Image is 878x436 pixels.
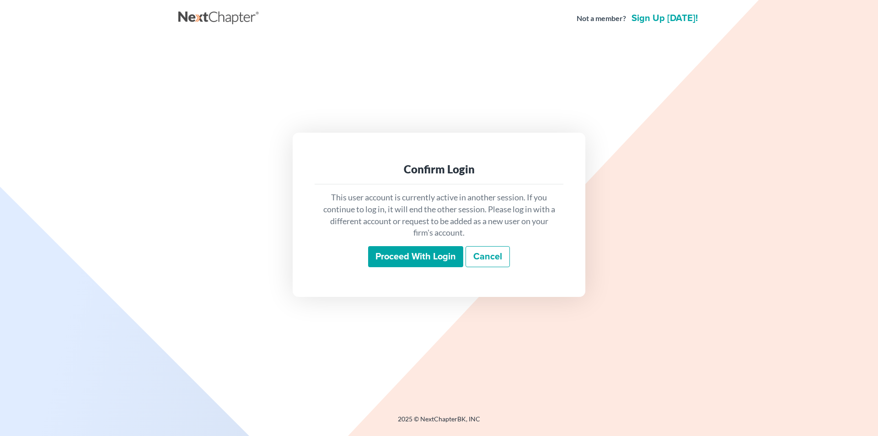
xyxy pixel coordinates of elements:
p: This user account is currently active in another session. If you continue to log in, it will end ... [322,192,556,239]
input: Proceed with login [368,246,463,267]
div: Confirm Login [322,162,556,177]
div: 2025 © NextChapterBK, INC [178,414,700,431]
strong: Not a member? [577,13,626,24]
a: Sign up [DATE]! [630,14,700,23]
a: Cancel [466,246,510,267]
